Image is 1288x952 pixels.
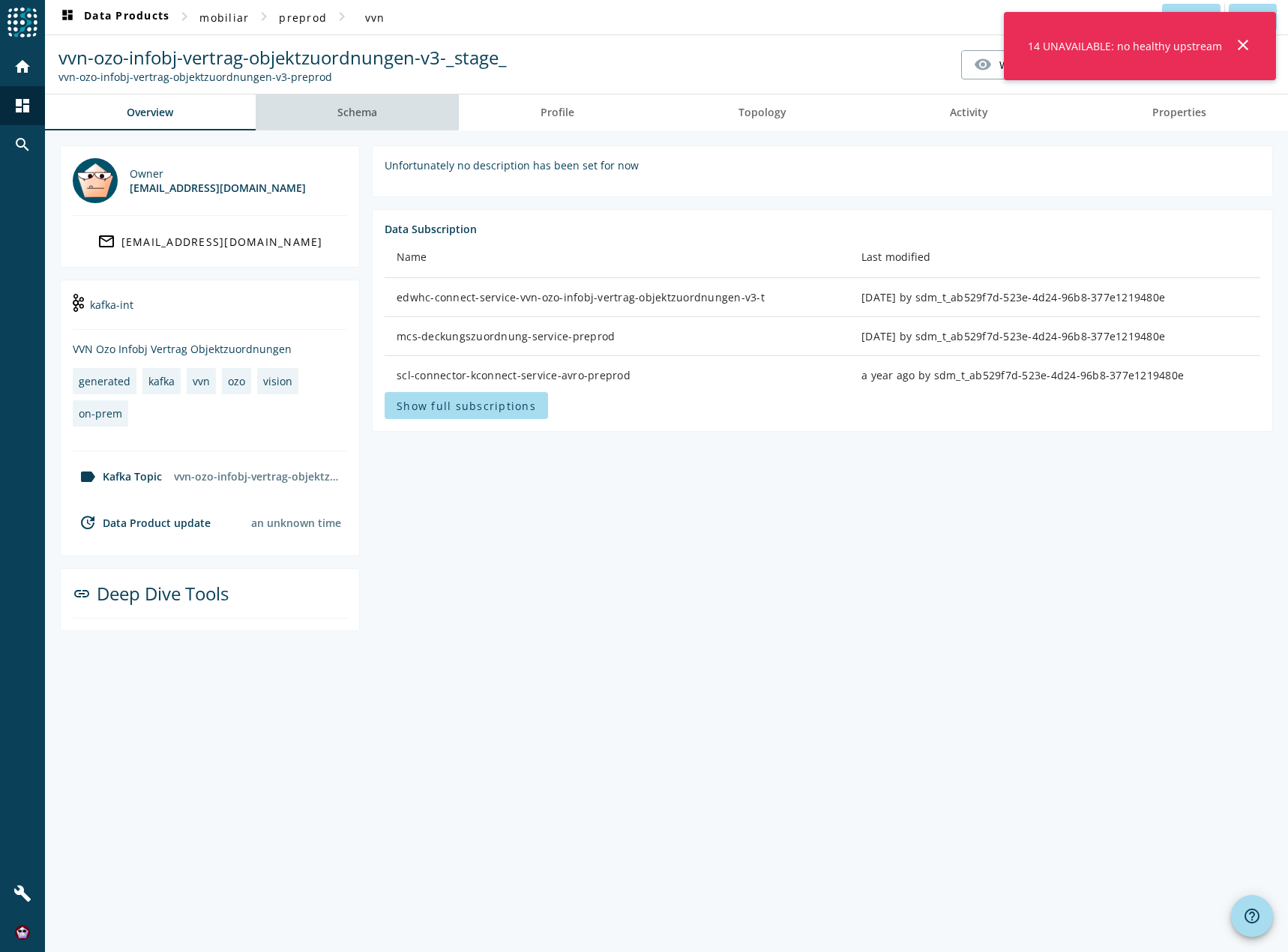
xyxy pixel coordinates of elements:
mat-icon: chevron_right [333,7,351,25]
div: Owner [130,166,306,181]
div: kafka-int [73,292,347,330]
button: vvn [351,4,399,31]
button: mobiliar [193,4,255,31]
button: Watch [962,51,1047,78]
span: mobiliar [199,10,249,25]
mat-icon: dashboard [13,97,31,115]
div: vvn [193,374,210,388]
mat-icon: close [1234,36,1252,54]
div: vision [263,374,292,388]
button: Show full subscriptions [385,392,548,419]
div: Kafka Topic: vvn-ozo-infobj-vertrag-objektzuordnungen-v3-preprod [58,70,507,84]
mat-icon: visibility [974,55,992,73]
img: spoud-logo.svg [7,7,37,37]
mat-icon: build [13,885,31,903]
th: Name [385,236,849,278]
div: generated [79,374,130,388]
mat-icon: home [13,58,31,76]
img: f40bc641cdaa4136c0e0558ddde32189 [15,925,30,940]
span: Profile [541,107,574,118]
mat-icon: search [13,136,31,154]
div: Data Product update [73,513,211,531]
div: an unknown time [251,516,341,530]
div: Unfortunately no description has been set for now [385,158,1260,172]
span: vvn [365,10,385,25]
mat-icon: link [73,585,91,603]
mat-icon: mail_outline [97,232,115,250]
div: [EMAIL_ADDRESS][DOMAIN_NAME] [121,235,323,249]
mat-icon: update [79,513,97,531]
img: vision@mobi.ch [73,158,118,203]
span: Overview [127,107,173,118]
div: vvn-ozo-infobj-vertrag-objektzuordnungen-v3-preprod [168,463,347,489]
td: a year ago by sdm_t_ab529f7d-523e-4d24-96b8-377e1219480e [849,356,1260,395]
mat-icon: dashboard [58,8,76,26]
span: Topology [738,107,786,118]
div: edwhc-connect-service-vvn-ozo-infobj-vertrag-objektzuordnungen-v3-t [397,290,837,305]
div: on-prem [79,406,122,421]
span: Activity [950,107,988,118]
div: ozo [228,374,245,388]
span: vvn-ozo-infobj-vertrag-objektzuordnungen-v3-_stage_ [58,45,507,70]
button: Data Products [52,4,175,31]
div: 14 UNAVAILABLE: no healthy upstream [1022,33,1228,59]
div: mcs-deckungszuordnung-service-preprod [397,329,837,344]
div: Deep Dive Tools [73,581,347,618]
div: [EMAIL_ADDRESS][DOMAIN_NAME] [130,181,306,195]
td: [DATE] by sdm_t_ab529f7d-523e-4d24-96b8-377e1219480e [849,317,1260,356]
mat-icon: label [79,468,97,486]
span: preprod [279,10,327,25]
div: kafka [148,374,175,388]
div: scl-connector-kconnect-service-avro-preprod [397,368,837,383]
span: Data Products [58,8,169,26]
div: VVN Ozo Infobj Vertrag Objektzuordnungen [73,342,347,356]
th: Last modified [849,236,1260,278]
td: [DATE] by sdm_t_ab529f7d-523e-4d24-96b8-377e1219480e [849,278,1260,317]
div: Kafka Topic [73,468,162,486]
div: Data Subscription [385,222,1260,236]
button: preprod [273,4,333,31]
mat-icon: chevron_right [255,7,273,25]
span: Schema [337,107,377,118]
mat-icon: chevron_right [175,7,193,25]
img: undefined [73,294,84,312]
mat-icon: help_outline [1243,907,1261,925]
span: Show full subscriptions [397,399,536,413]
a: [EMAIL_ADDRESS][DOMAIN_NAME] [73,228,347,255]
span: Properties [1152,107,1206,118]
